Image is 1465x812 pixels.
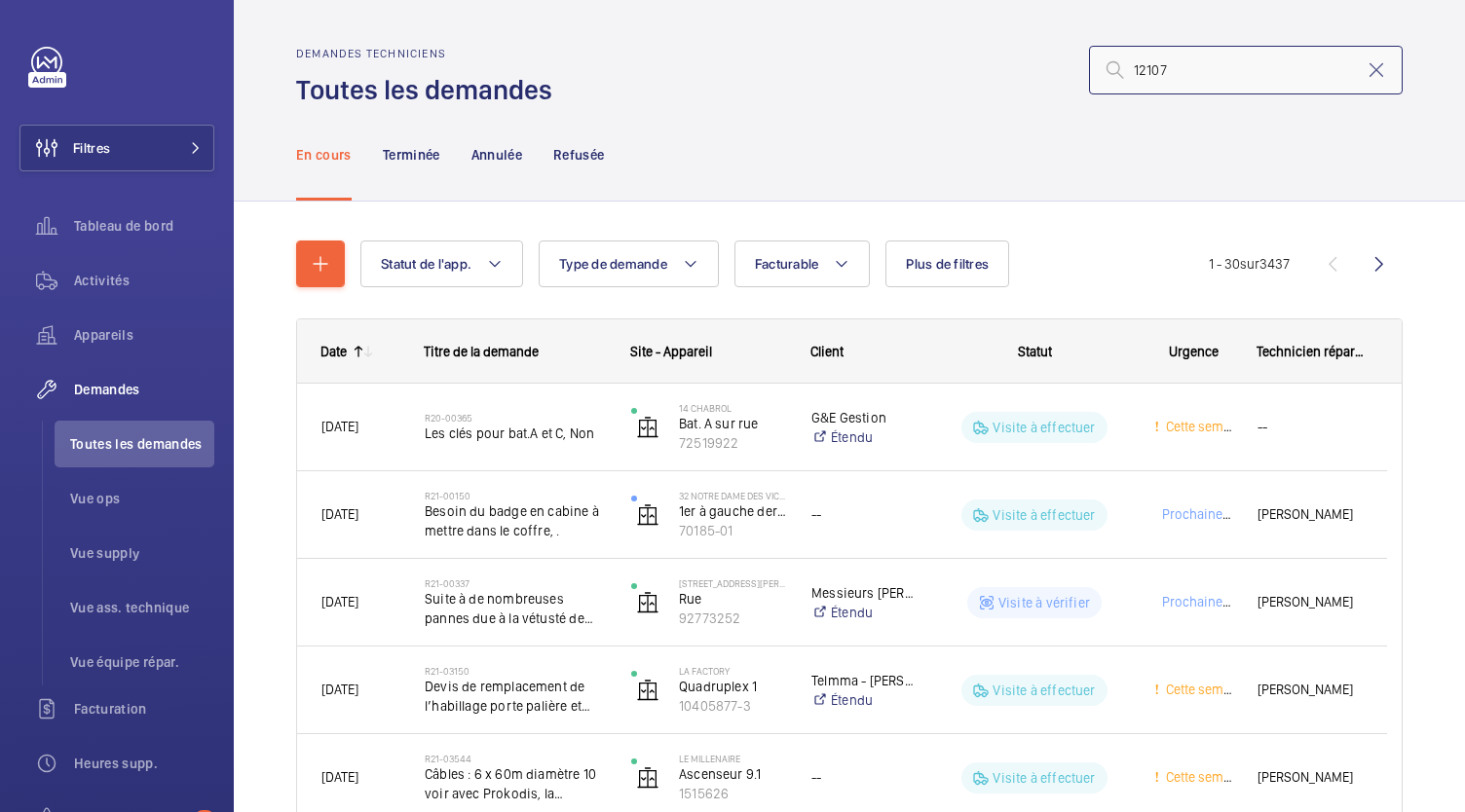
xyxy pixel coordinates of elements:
div: -- [811,503,915,526]
p: Visite à vérifier [998,593,1090,612]
p: Visite à effectuer [993,418,1095,437]
p: Messieurs [PERSON_NAME] et Cie - [811,583,915,603]
span: -- [1258,416,1363,438]
p: Terminée [383,145,440,165]
img: elevator.svg [636,766,659,790]
span: Suite à de nombreuses pannes due à la vétusté de l’opération demande de remplacement de porte cab... [425,589,606,628]
span: [DATE] [321,594,358,609]
p: 32 NOTRE DAME DES VICTOIRES [679,490,786,501]
span: [PERSON_NAME] [1258,679,1363,701]
input: Chercher par numéro demande ou de devis [1089,46,1403,94]
button: Type de demande [539,240,719,287]
button: Plus de filtres [885,240,1009,287]
span: Client [810,344,844,359]
p: La Factory [679,665,786,677]
p: Visite à effectuer [993,681,1095,700]
span: Plus de filtres [906,256,989,272]
p: 92773252 [679,609,786,628]
span: Prochaine visite [1158,506,1258,522]
h2: R20-00365 [425,412,606,424]
p: Ascenseur 9.1 [679,764,786,784]
span: [DATE] [321,419,358,434]
span: Statut [1018,344,1052,359]
div: Date [320,344,347,359]
span: Vue ass. technique [70,598,214,617]
span: Vue supply [70,543,214,563]
span: Prochaine visite [1158,594,1258,609]
p: 10405877-3 [679,696,786,716]
p: Telmma - [PERSON_NAME] [811,671,915,690]
p: Visite à effectuer [993,505,1095,525]
img: elevator.svg [636,503,659,527]
span: [PERSON_NAME] [1258,503,1363,526]
span: Toutes les demandes [70,434,214,454]
span: sur [1240,256,1259,272]
span: [DATE] [321,682,358,697]
h2: R21-00337 [425,577,606,589]
img: elevator.svg [636,591,659,614]
span: Câbles : 6 x 60m diamètre 10 voir avec Prokodis, la référence KONE est sur la photo. [425,764,606,803]
p: LE MILLENAIRE [679,753,786,764]
span: Demandes [74,380,214,399]
span: Technicien réparateur [1257,344,1364,359]
span: [PERSON_NAME] [1258,591,1363,613]
img: elevator.svg [636,679,659,702]
span: Site - Appareil [630,344,712,359]
span: Type de demande [559,256,667,272]
a: Étendu [811,690,915,710]
span: [DATE] [321,769,358,785]
span: 1 - 30 3437 [1209,257,1290,271]
p: Bat. A sur rue [679,414,786,433]
span: [DATE] [321,506,358,522]
p: 1515626 [679,784,786,803]
h2: R21-03150 [425,665,606,677]
h2: R21-00150 [425,490,606,501]
p: 1er à gauche derrière le mirroir [679,501,786,521]
p: Refusée [553,145,604,165]
span: Les clés pour bat.A et C, Non [425,424,606,443]
span: Facturation [74,699,214,719]
span: Devis de remplacement de l’habillage porte palière et porte cabine vitrée. Porte Sematic B.goods ... [425,677,606,716]
h2: R21-03544 [425,753,606,764]
span: Activités [74,271,214,290]
div: -- [811,766,915,789]
span: Tableau de bord [74,216,214,236]
span: Titre de la demande [424,344,539,359]
span: Cette semaine [1162,419,1249,434]
span: Cette semaine [1162,682,1249,697]
span: Heures supp. [74,754,214,773]
h1: Toutes les demandes [296,72,564,108]
p: G&E Gestion [811,408,915,427]
p: Visite à effectuer [993,768,1095,788]
p: Quadruplex 1 [679,677,786,696]
button: Statut de l'app. [360,240,523,287]
a: Étendu [811,603,915,622]
span: Urgence [1169,344,1219,359]
span: Appareils [74,325,214,345]
p: Rue [679,589,786,609]
p: En cours [296,145,352,165]
span: [PERSON_NAME] [1258,766,1363,789]
span: Statut de l'app. [381,256,471,272]
p: 14 Chabrol [679,402,786,414]
p: 70185-01 [679,521,786,540]
button: Filtres [19,125,214,171]
span: Cette semaine [1162,769,1249,785]
p: Annulée [471,145,522,165]
span: Facturable [755,256,819,272]
img: elevator.svg [636,416,659,439]
h2: Demandes techniciens [296,47,564,60]
span: Vue ops [70,489,214,508]
p: 72519922 [679,433,786,453]
button: Facturable [734,240,871,287]
span: Filtres [73,138,110,158]
p: [STREET_ADDRESS][PERSON_NAME] [679,577,786,589]
span: Besoin du badge en cabine à mettre dans le coffre, . [425,501,606,540]
span: Vue équipe répar. [70,652,214,672]
a: Étendu [811,427,915,447]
